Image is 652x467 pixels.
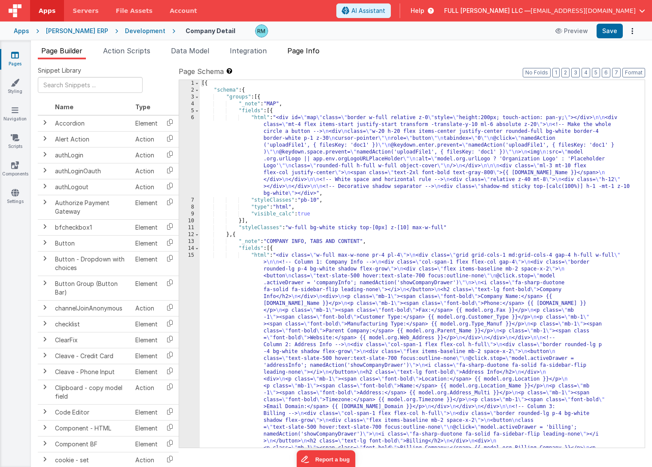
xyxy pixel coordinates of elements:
div: 14 [179,245,200,252]
td: Element [132,235,161,251]
button: 5 [592,68,600,77]
span: File Assets [116,6,153,15]
button: FULL [PERSON_NAME] LLC — [EMAIL_ADDRESS][DOMAIN_NAME] [444,6,645,15]
td: Element [132,436,161,452]
span: Servers [73,6,98,15]
td: Clipboard - copy model field [52,380,132,404]
td: Element [132,348,161,364]
span: Action Scripts [103,46,150,55]
td: Authorize Payment Gateway [52,195,132,219]
td: Component BF [52,436,132,452]
td: Element [132,332,161,348]
img: b13c88abc1fc393ceceb84a58fc04ef4 [256,25,268,37]
span: Help [411,6,424,15]
td: authLoginOauth [52,163,132,179]
button: Options [626,25,638,37]
td: Action [132,380,161,404]
button: Format [622,68,645,77]
div: 13 [179,238,200,245]
td: Button - Dropdown with choices [52,251,132,276]
td: Button [52,235,132,251]
td: Alert Action [52,131,132,147]
input: Search Snippets ... [38,77,143,93]
td: Code Editor [52,404,132,420]
div: 6 [179,114,200,197]
span: Apps [39,6,55,15]
span: Page Schema [179,66,224,77]
td: Cleave - Credit Card [52,348,132,364]
div: 1 [179,80,200,87]
td: Element [132,115,161,132]
button: No Folds [523,68,551,77]
td: ClearFix [52,332,132,348]
td: checklist [52,316,132,332]
button: Preview [550,24,593,38]
button: 4 [582,68,590,77]
button: AI Assistant [336,3,391,18]
td: Action [132,163,161,179]
td: Action [132,300,161,316]
td: Action [132,179,161,195]
button: 3 [571,68,580,77]
td: authLogin [52,147,132,163]
td: Element [132,251,161,276]
td: Element [132,364,161,380]
div: 2 [179,87,200,94]
span: AI Assistant [351,6,385,15]
h4: Company Detail [186,28,235,34]
div: [PERSON_NAME] ERP [46,27,108,35]
span: Name [55,103,73,111]
td: Cleave - Phone Input [52,364,132,380]
button: 6 [602,68,610,77]
div: Development [125,27,165,35]
td: Element [132,195,161,219]
div: 10 [179,218,200,224]
div: Apps [14,27,29,35]
button: 2 [561,68,570,77]
div: 7 [179,197,200,204]
button: Save [597,24,623,38]
div: 11 [179,224,200,231]
div: 5 [179,108,200,114]
span: Page Info [287,46,320,55]
td: Element [132,404,161,420]
button: 7 [612,68,621,77]
td: Element [132,276,161,300]
td: Accordion [52,115,132,132]
td: authLogout [52,179,132,195]
span: Type [135,103,150,111]
td: Action [132,147,161,163]
div: 8 [179,204,200,211]
td: bfcheckbox1 [52,219,132,235]
td: Component - HTML [52,420,132,436]
td: Action [132,131,161,147]
div: 9 [179,211,200,218]
td: Element [132,219,161,235]
td: channelJoinAnonymous [52,300,132,316]
td: Element [132,316,161,332]
div: 3 [179,94,200,101]
span: Page Builder [41,46,82,55]
span: FULL [PERSON_NAME] LLC — [444,6,530,15]
div: 4 [179,101,200,108]
button: 1 [552,68,560,77]
span: [EMAIL_ADDRESS][DOMAIN_NAME] [530,6,636,15]
div: 12 [179,231,200,238]
span: Integration [230,46,267,55]
td: Button Group (Button Bar) [52,276,132,300]
td: Element [132,420,161,436]
span: Data Model [171,46,209,55]
span: Snippet Library [38,66,81,75]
